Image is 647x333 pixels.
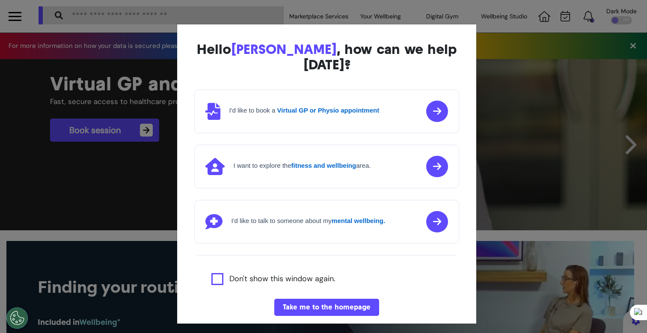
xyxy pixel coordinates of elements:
h4: I'd like to book a [229,107,379,114]
h4: I want to explore the area. [233,162,371,169]
strong: mental wellbeing. [332,217,385,224]
div: Hello , how can we help [DATE]? [194,42,459,72]
button: Take me to the homepage [274,299,379,316]
strong: Virtual GP or Physio appointment [277,107,380,114]
label: Don't show this window again. [229,273,335,285]
span: [PERSON_NAME] [231,41,337,57]
h4: I'd like to talk to someone about my [231,217,385,225]
input: Agree to privacy policy [211,273,223,285]
button: Open Preferences [6,307,28,329]
strong: fitness and wellbeing [291,162,356,169]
